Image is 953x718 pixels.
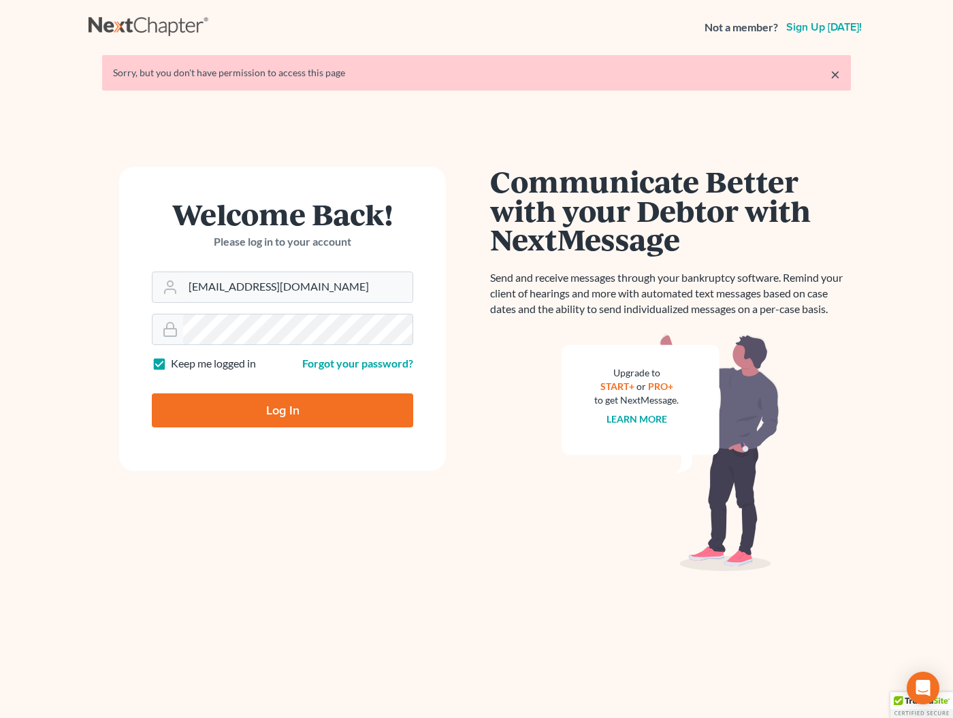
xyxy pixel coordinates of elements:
input: Email Address [183,272,413,302]
p: Please log in to your account [152,234,413,250]
a: Learn more [607,413,667,425]
div: Upgrade to [594,366,679,380]
div: Sorry, but you don't have permission to access this page [113,66,840,80]
a: Forgot your password? [302,357,413,370]
a: × [830,66,840,82]
a: PRO+ [648,380,673,392]
h1: Welcome Back! [152,199,413,229]
span: or [636,380,646,392]
div: Open Intercom Messenger [907,672,939,704]
div: to get NextMessage. [594,393,679,407]
input: Log In [152,393,413,427]
p: Send and receive messages through your bankruptcy software. Remind your client of hearings and mo... [490,270,851,317]
img: nextmessage_bg-59042aed3d76b12b5cd301f8e5b87938c9018125f34e5fa2b7a6b67550977c72.svg [562,333,779,572]
label: Keep me logged in [171,356,256,372]
a: Sign up [DATE]! [784,22,865,33]
h1: Communicate Better with your Debtor with NextMessage [490,167,851,254]
a: START+ [600,380,634,392]
div: TrustedSite Certified [890,692,953,718]
strong: Not a member? [705,20,778,35]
